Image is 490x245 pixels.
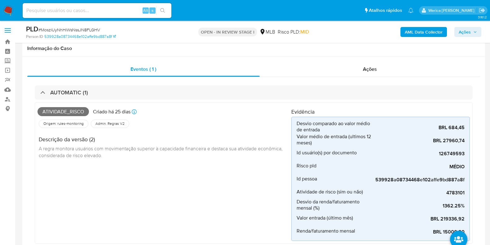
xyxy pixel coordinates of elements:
span: A regra monitora usuários com movimentação superior à capacidade financeira e destaca sua ativida... [39,145,284,159]
h3: AUTOMATIC (1) [50,89,88,96]
span: Atividade_risco [38,107,89,116]
span: s [152,7,153,13]
div: MLB [259,29,275,35]
span: Alt [143,7,148,13]
h4: Descrição da versão (2) [39,136,286,143]
span: # MosziUyNhHiWsNssJN8FLGHV [38,27,100,33]
b: Person ID [26,34,43,39]
span: Risco PLD: [278,29,309,35]
button: search-icon [156,6,169,15]
input: Pesquise usuários ou casos... [23,7,171,15]
span: Eventos ( 1 ) [130,66,156,73]
h1: Informação do Caso [27,45,480,52]
p: Criado há 25 dias [93,108,130,115]
span: Ações [459,27,471,37]
button: AML Data Collector [400,27,447,37]
b: AML Data Collector [405,27,443,37]
span: Atalhos rápidos [369,7,402,14]
div: AUTOMATIC (1) [35,85,473,100]
span: MID [300,28,309,35]
p: werica.jgaldencio@mercadolivre.com [428,7,477,13]
a: Sair [479,7,485,14]
span: Origem: rules-monitoring [43,121,84,126]
a: Notificações [408,8,413,13]
span: Ações [363,66,377,73]
a: 539928a08734468e102affe9bd887a8f [44,34,116,39]
button: Ações [454,27,481,37]
p: OPEN - IN REVIEW STAGE I [198,28,257,36]
span: Admin. Regras V2 [95,121,125,126]
b: PLD [26,24,38,34]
